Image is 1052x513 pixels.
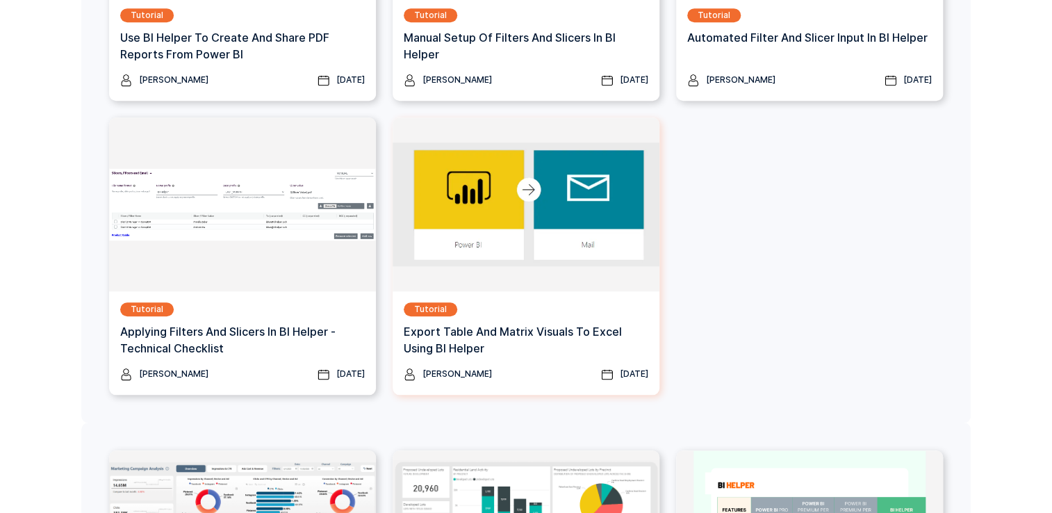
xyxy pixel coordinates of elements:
[422,367,492,381] div: [PERSON_NAME]
[131,8,163,22] div: Tutorial
[620,73,648,87] div: [DATE]
[620,367,648,381] div: [DATE]
[422,73,492,87] div: [PERSON_NAME]
[139,73,208,87] div: [PERSON_NAME]
[698,8,730,22] div: Tutorial
[414,302,447,316] div: Tutorial
[687,29,928,46] h3: Automated Filter and Slicer Input in BI Helper
[109,117,376,395] a: TutorialApplying Filters and Slicers in BI Helper - Technical Checklist[PERSON_NAME][DATE]
[404,29,648,63] h3: Manual Setup of Filters and Slicers in BI Helper
[336,367,365,381] div: [DATE]
[393,117,659,395] a: Tutorialexport table and matrix visuals to Excel Using BI Helper[PERSON_NAME][DATE]
[120,29,365,63] h3: Use BI Helper To Create And Share PDF Reports From Power BI
[139,367,208,381] div: [PERSON_NAME]
[706,73,775,87] div: [PERSON_NAME]
[903,73,932,87] div: [DATE]
[131,302,163,316] div: Tutorial
[404,323,648,357] h3: export table and matrix visuals to Excel Using BI Helper
[414,8,447,22] div: Tutorial
[336,73,365,87] div: [DATE]
[120,323,365,357] h3: Applying Filters and Slicers in BI Helper - Technical Checklist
